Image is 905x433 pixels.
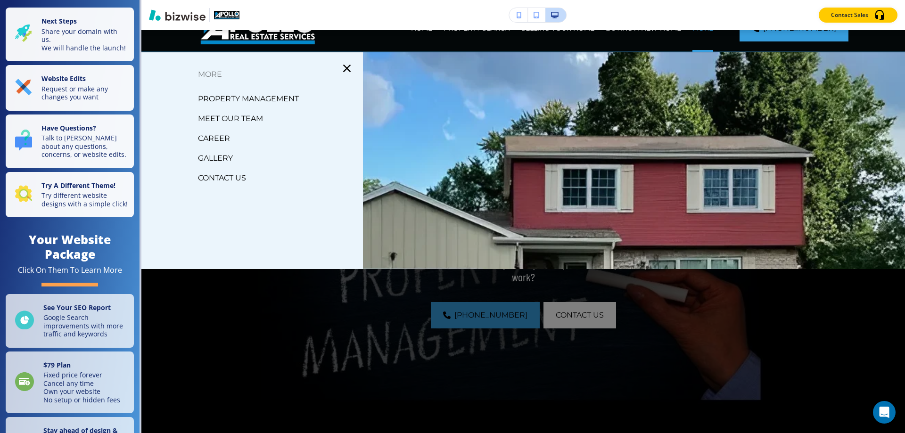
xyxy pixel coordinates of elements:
p: GALLERY [198,151,233,165]
button: Contact Sales [819,8,897,23]
p: CAREER [198,131,230,146]
div: Open Intercom Messenger [873,401,896,424]
h4: Your Website Package [6,232,134,261]
p: Talk to [PERSON_NAME] about any questions, concerns, or website edits. [41,134,128,159]
a: $79 PlanFixed price foreverCancel any timeOwn your websiteNo setup or hidden fees [6,351,134,414]
div: Click On Them To Learn More [18,265,122,275]
button: Have Questions?Talk to [PERSON_NAME] about any questions, concerns, or website edits. [6,114,134,168]
p: Google Search improvements with more traffic and keywords [43,313,128,338]
strong: Have Questions? [41,123,96,132]
p: More [141,67,363,82]
p: Try different website designs with a simple click! [41,191,128,208]
p: PROPERTY MANAGEMENT [198,92,299,106]
img: Your Logo [214,11,239,19]
button: Try A Different Theme!Try different website designs with a simple click! [6,172,134,218]
p: MEET OUR TEAM [198,112,263,126]
p: Share your domain with us. We will handle the launch! [41,27,128,52]
strong: Next Steps [41,16,77,25]
p: CONTACT US [198,171,246,185]
a: See Your SEO ReportGoogle Search improvements with more traffic and keywords [6,294,134,348]
button: Next StepsShare your domain with us.We will handle the launch! [6,8,134,61]
strong: Try A Different Theme! [41,181,115,190]
strong: See Your SEO Report [43,303,111,312]
img: Bizwise Logo [149,9,206,21]
p: Contact Sales [831,11,868,19]
p: Fixed price forever Cancel any time Own your website No setup or hidden fees [43,371,120,404]
p: Request or make any changes you want [41,85,128,101]
button: Website EditsRequest or make any changes you want [6,65,134,111]
strong: Website Edits [41,74,86,83]
strong: $ 79 Plan [43,360,71,369]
